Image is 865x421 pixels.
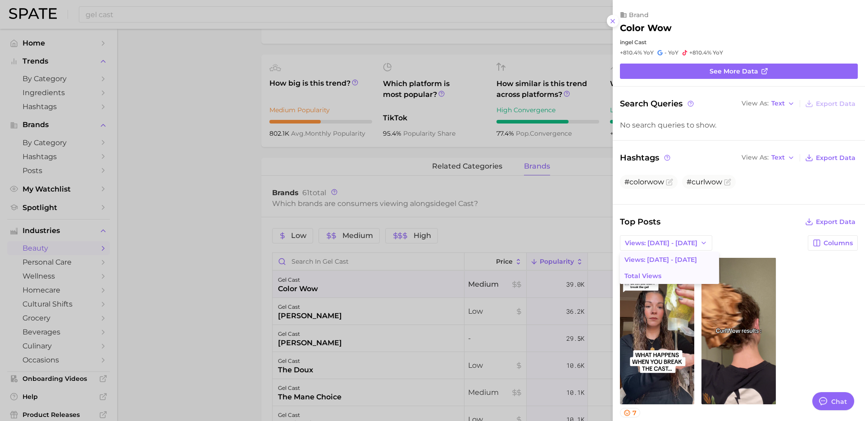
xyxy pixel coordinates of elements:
span: Total Views [624,272,661,280]
span: Views: [DATE] - [DATE] [624,256,697,264]
button: View AsText [739,152,797,164]
button: Columns [808,235,858,251]
button: View AsText [739,98,797,110]
span: YoY [643,49,654,56]
span: Export Data [816,100,856,108]
span: Export Data [816,218,856,226]
span: Top Posts [620,215,660,228]
button: Flag as miscategorized or irrelevant [666,178,673,186]
button: Export Data [803,151,858,164]
span: #colorwow [624,178,664,186]
span: +810.4% [689,49,711,56]
a: See more data [620,64,858,79]
span: Hashtags [620,151,672,164]
button: Views: [DATE] - [DATE] [620,235,712,251]
span: - [665,49,667,56]
span: Columns [824,239,853,247]
div: in [620,39,858,46]
span: #curlwow [687,178,722,186]
span: View As [742,155,769,160]
span: YoY [668,49,678,56]
span: +810.4% [620,49,642,56]
span: Text [771,155,785,160]
span: View As [742,101,769,106]
ul: Views: [DATE] - [DATE] [620,252,719,284]
h2: color wow [620,23,672,33]
span: YoY [713,49,723,56]
button: Export Data [803,215,858,228]
span: Export Data [816,154,856,162]
button: Flag as miscategorized or irrelevant [724,178,731,186]
button: 7 [620,408,640,417]
span: Views: [DATE] - [DATE] [625,239,697,247]
span: Search Queries [620,97,695,110]
span: Text [771,101,785,106]
span: brand [629,11,649,19]
button: Export Data [803,97,858,110]
span: See more data [710,68,758,75]
span: gel cast [625,39,646,46]
div: No search queries to show. [620,121,858,129]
